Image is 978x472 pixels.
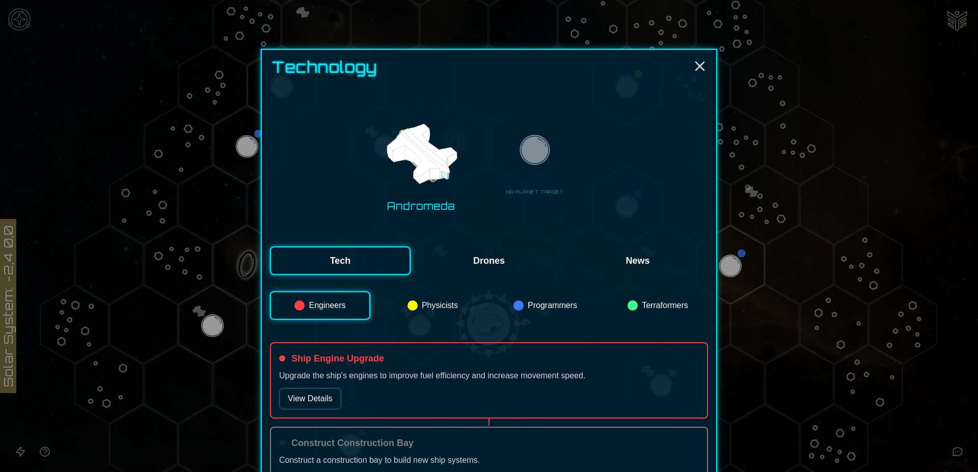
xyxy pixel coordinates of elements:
button: Terraformers [608,291,708,320]
button: View Details [279,388,341,409]
h4: Ship Engine Upgrade [291,351,384,366]
h4: Construct Construction Bay [291,436,414,450]
button: Programmers [495,291,595,320]
button: Tech [270,246,411,275]
button: News [567,246,708,275]
button: Close [692,58,708,74]
img: Ship [382,116,460,194]
button: NO PLANET TARGET [502,132,568,198]
p: Upgrade the ship's engines to improve fuel efficiency and increase movement speed. [279,370,699,382]
div: Technology [272,58,708,82]
img: Planet [517,134,553,170]
button: Andromeda [373,111,469,218]
button: Physicists [383,291,483,320]
p: Construct a construction bay to build new ship systems. [279,454,699,466]
button: Engineers [270,291,370,320]
button: Drones [419,246,559,275]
